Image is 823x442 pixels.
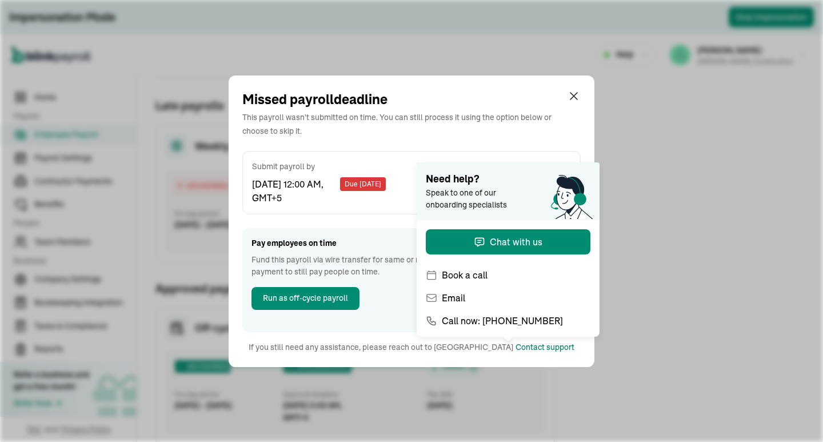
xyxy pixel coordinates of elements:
[766,387,823,442] iframe: Chat Widget
[242,92,387,107] span: Missed payroll deadline
[340,177,386,191] div: Due [DATE]
[516,341,574,353] div: Contact support
[426,286,590,309] button: Email
[242,112,552,136] span: This payroll wasn't submitted on time. You can still process it using the option below or choose ...
[426,309,590,332] button: Call now: [PHONE_NUMBER]
[426,188,507,210] span: Speak to one of our onboarding specialists
[426,172,590,187] span: Need help?
[474,235,542,249] div: Chat with us
[251,254,459,278] span: Fund this payroll via wire transfer for same or next day payment to still pay people on time.
[249,341,513,353] p: If you still need any assistance, please reach out to [GEOGRAPHIC_DATA]
[426,229,590,254] button: Chat with us
[252,161,386,173] span: Submit payroll by
[251,237,459,249] span: Pay employees on time
[252,177,338,205] span: [DATE] 12:00 AM, GMT+5
[426,264,590,286] button: Book a call
[263,292,348,304] span: Run as off-cycle payroll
